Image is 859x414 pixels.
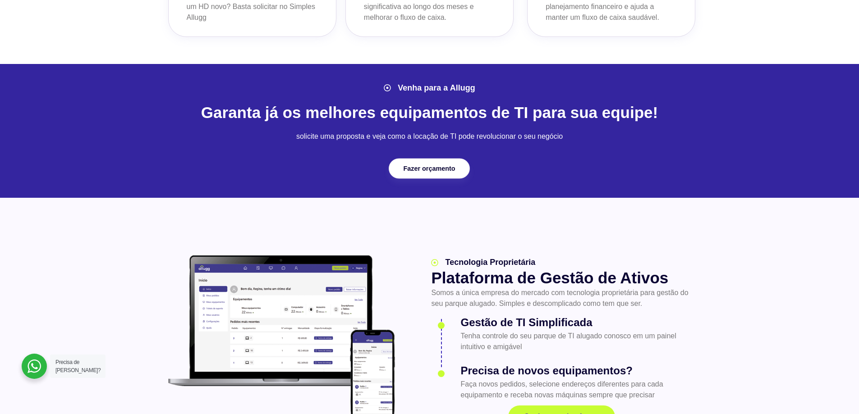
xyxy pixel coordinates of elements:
[395,82,475,94] span: Venha para a Allugg
[389,159,470,179] a: Fazer orçamento
[404,165,455,172] span: Fazer orçamento
[814,371,859,414] div: Widget de chat
[460,363,692,379] h3: Precisa de novos equipamentos?
[460,379,692,400] p: Faça novos pedidos, selecione endereços diferentes para cada equipamento e receba novas máquinas ...
[431,287,692,309] p: Somos a única empresa do mercado com tecnologia proprietária para gestão do seu parque alugado. S...
[164,131,696,142] p: solicite uma proposta e veja como a locação de TI pode revolucionar o seu negócio
[460,331,692,352] p: Tenha controle do seu parque de TI alugado conosco em um painel intuitivo e amigável
[460,314,692,331] h3: Gestão de TI Simplificada
[164,103,696,122] h2: Garanta já os melhores equipamentos de TI para sua equipe!
[814,371,859,414] iframe: Chat Widget
[431,268,692,287] h2: Plataforma de Gestão de Ativos
[55,359,101,373] span: Precisa de [PERSON_NAME]?
[443,256,535,268] span: Tecnologia Proprietária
